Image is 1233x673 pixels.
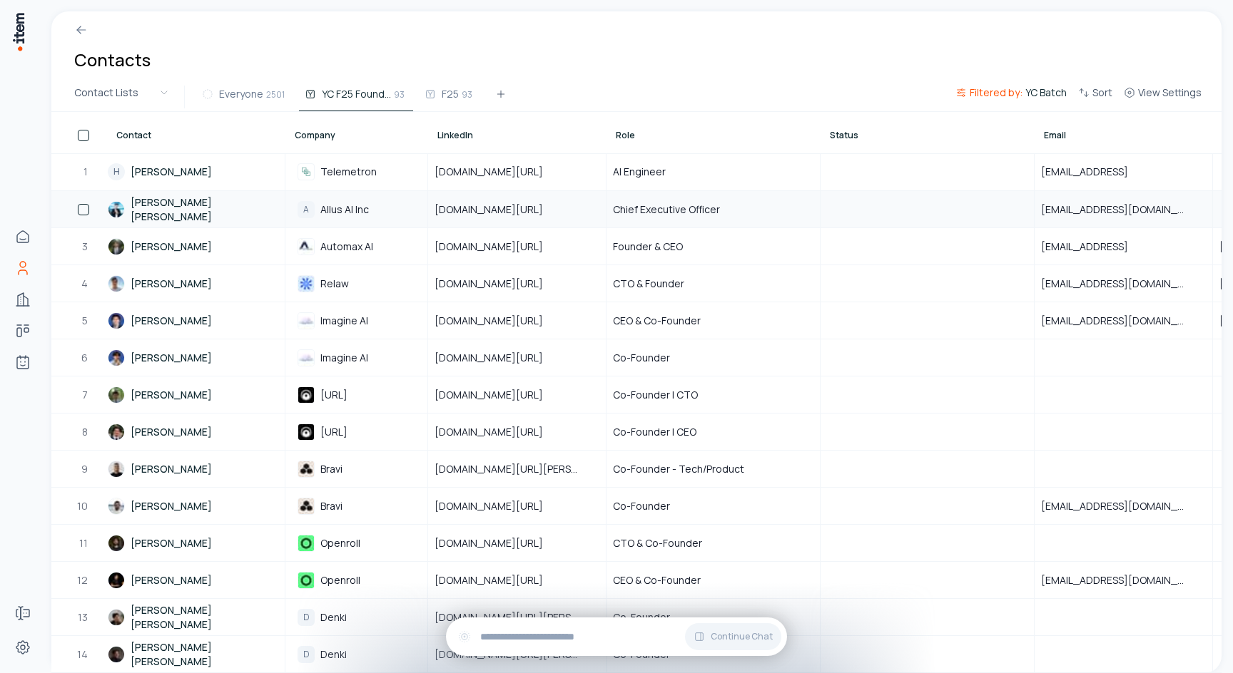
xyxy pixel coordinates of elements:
span: 6 [81,351,89,365]
span: [DOMAIN_NAME][URL] [435,351,560,365]
img: Telemetron [298,163,315,180]
div: DDenki [286,640,427,669]
img: Openroll [298,572,315,589]
div: BraviBravi [286,455,427,483]
span: YC Batch [1025,86,1067,100]
img: PatentWatch.ai [298,423,315,441]
a: [PERSON_NAME] [108,488,284,523]
span: 9 [81,462,89,476]
img: Andreas Stroe [108,386,125,404]
span: Contact [116,130,151,141]
span: [DOMAIN_NAME][URL][PERSON_NAME] [435,462,599,476]
button: Filtered by:YC Batch [950,84,1072,110]
span: Co-Founder | CTO [613,388,698,402]
a: [PERSON_NAME] [108,414,284,449]
th: Status [821,112,1035,153]
span: [DOMAIN_NAME][URL] [435,499,560,513]
span: 12 [77,573,89,587]
div: A [298,201,315,218]
span: CEO & Co-Founder [613,314,701,328]
span: [URL] [320,389,347,401]
span: 1 [83,165,89,179]
a: Home [9,222,37,251]
img: Humza Ahmed [108,238,125,255]
div: PatentWatch.ai[URL] [286,381,427,409]
span: AI Engineer [613,165,666,179]
div: D [298,646,315,663]
span: View Settings [1138,86,1202,100]
img: PatentWatch.ai [298,386,315,404]
img: Mattias Lindell [108,572,125,589]
span: Bravi [320,500,342,513]
a: [PERSON_NAME] [108,562,284,597]
div: Imagine AIImagine AI [286,307,427,335]
span: Co-Founder [613,610,670,625]
img: Imagine AI [298,312,315,329]
img: Bravi [298,498,315,515]
span: [EMAIL_ADDRESS][DOMAIN_NAME] [1041,277,1206,291]
span: Imagine AI [320,314,368,327]
div: OpenrollOpenroll [286,529,427,558]
div: H [108,163,125,180]
img: Christopher Kai Cui [108,201,125,218]
img: Automax AI [298,238,315,255]
span: [EMAIL_ADDRESS][DOMAIN_NAME] [1041,573,1206,587]
span: Continue Chat [711,631,773,642]
span: 7 [82,388,89,402]
img: Porsev Aslan [108,535,125,552]
span: 14 [77,647,89,662]
a: [PERSON_NAME] [108,340,284,375]
span: [DOMAIN_NAME][URL] [435,388,560,402]
span: CEO & Co-Founder [613,573,701,587]
span: [DOMAIN_NAME][URL][PERSON_NAME] [435,647,599,662]
a: Agents [9,348,37,376]
span: [EMAIL_ADDRESS][DOMAIN_NAME] [1041,202,1206,217]
img: Neo Lee [108,349,125,366]
button: Continue Chat [685,623,781,650]
span: 8 [82,425,89,439]
button: Sort [1072,84,1118,110]
span: Co-Founder - Tech/Product [613,462,744,476]
span: Status [830,130,858,141]
span: YC F25 Founders [322,87,391,101]
span: 93 [394,88,405,101]
img: Relaw [298,275,315,292]
a: [PERSON_NAME] [108,451,284,486]
span: [DOMAIN_NAME][URL] [435,165,560,179]
div: Automax AIAutomax AI [286,232,427,261]
th: Role [607,112,821,153]
button: View Settings [1118,84,1207,110]
span: 13 [78,610,89,625]
div: AAllus AI Inc [286,195,427,224]
span: [URL] [320,426,347,438]
img: Openroll [298,535,315,552]
a: [PERSON_NAME] [PERSON_NAME] [108,192,284,227]
span: [DOMAIN_NAME][URL] [435,425,560,439]
h1: Contacts [74,48,151,71]
img: David Jin Li [108,609,125,626]
span: 93 [462,88,472,101]
span: [DOMAIN_NAME][URL] [435,277,560,291]
a: [PERSON_NAME] [108,266,284,301]
img: Felipe Jin Li [108,646,125,663]
button: F2593 [419,86,481,111]
a: [PERSON_NAME] [108,525,284,560]
img: Sky Yang [108,312,125,329]
span: [DOMAIN_NAME][URL] [435,573,560,587]
span: Email [1044,130,1066,141]
span: Chief Executive Officer [613,202,720,217]
span: Co-Founder [613,351,670,365]
div: TelemetronTelemetron [286,158,427,186]
span: Filtered by: [970,86,1023,100]
a: Forms [9,599,37,627]
span: 2501 [266,88,285,101]
div: Imagine AIImagine AI [286,344,427,372]
img: Bravi [298,461,315,478]
a: Settings [9,633,37,662]
img: Pierre-Habté Nouvellon [108,461,125,478]
a: H[PERSON_NAME] [108,154,284,190]
span: Allus AI Inc [320,203,369,216]
img: Vinh Ha [108,275,125,292]
img: Alex Stroe [108,423,125,441]
span: [EMAIL_ADDRESS] [1041,165,1145,179]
